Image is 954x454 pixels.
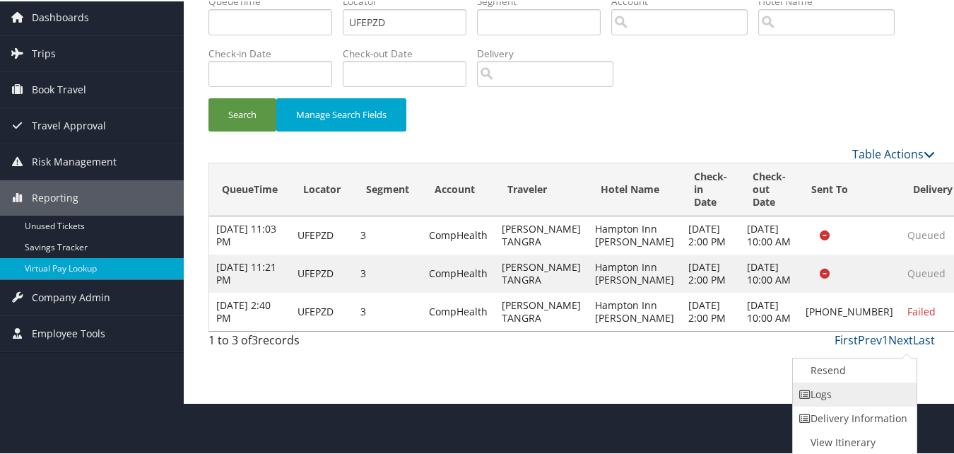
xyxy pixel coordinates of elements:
th: Segment: activate to sort column ascending [353,162,422,215]
td: [DATE] 10:00 AM [740,291,799,330]
label: Check-in Date [208,45,343,59]
td: UFEPZD [290,215,353,253]
span: Queued [907,265,946,279]
td: [DATE] 2:00 PM [681,291,740,330]
td: CompHealth [422,215,495,253]
td: [PERSON_NAME] TANGRA [495,291,588,330]
th: Account: activate to sort column ascending [422,162,495,215]
td: [DATE] 2:00 PM [681,253,740,291]
td: CompHealth [422,291,495,330]
th: Sent To: activate to sort column ascending [799,162,900,215]
td: UFEPZD [290,291,353,330]
th: Check-out Date: activate to sort column ascending [740,162,799,215]
th: Hotel Name: activate to sort column ascending [588,162,681,215]
div: 1 to 3 of records [208,330,375,354]
a: Resend [793,357,914,381]
td: Hampton Inn [PERSON_NAME] [588,215,681,253]
td: [DATE] 10:00 AM [740,215,799,253]
a: View Itinerary [793,429,914,453]
td: [DATE] 11:03 PM [209,215,290,253]
span: Risk Management [32,143,117,178]
a: 1 [882,331,888,347]
td: 3 [353,215,422,253]
span: Queued [907,227,946,240]
td: [DATE] 2:40 PM [209,291,290,330]
td: 3 [353,291,422,330]
th: Traveler: activate to sort column ascending [495,162,588,215]
td: Hampton Inn [PERSON_NAME] [588,253,681,291]
a: Delivery Information [793,405,914,429]
td: CompHealth [422,253,495,291]
a: Logs [793,381,914,405]
span: Failed [907,303,936,317]
td: [PHONE_NUMBER] [799,291,900,330]
td: [DATE] 11:21 PM [209,253,290,291]
span: 3 [252,331,258,347]
button: Manage Search Fields [276,97,406,130]
span: Travel Approval [32,107,106,142]
label: Check-out Date [343,45,477,59]
label: Delivery [477,45,624,59]
td: UFEPZD [290,253,353,291]
th: QueueTime: activate to sort column ascending [209,162,290,215]
a: Last [913,331,935,347]
a: Prev [858,331,882,347]
td: 3 [353,253,422,291]
span: Book Travel [32,71,86,106]
td: [PERSON_NAME] TANGRA [495,215,588,253]
th: Check-in Date: activate to sort column ascending [681,162,740,215]
span: Reporting [32,179,78,214]
td: Hampton Inn [PERSON_NAME] [588,291,681,330]
button: Search [208,97,276,130]
td: [DATE] 2:00 PM [681,215,740,253]
th: Locator: activate to sort column ascending [290,162,353,215]
span: Employee Tools [32,315,105,350]
span: Trips [32,35,56,70]
td: [DATE] 10:00 AM [740,253,799,291]
a: Table Actions [852,145,935,161]
td: [PERSON_NAME] TANGRA [495,253,588,291]
span: Company Admin [32,279,110,314]
a: First [835,331,858,347]
a: Next [888,331,913,347]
